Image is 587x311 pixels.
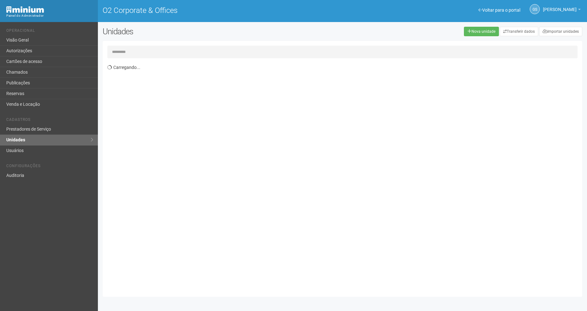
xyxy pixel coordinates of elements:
[103,27,297,36] h2: Unidades
[543,8,581,13] a: [PERSON_NAME]
[6,6,44,13] img: Minium
[6,117,93,124] li: Cadastros
[530,4,540,14] a: GS
[6,164,93,170] li: Configurações
[539,27,582,36] a: Importar unidades
[543,1,577,12] span: Gabriela Souza
[103,6,338,14] h1: O2 Corporate & Offices
[6,13,93,19] div: Painel do Administrador
[6,28,93,35] li: Operacional
[464,27,499,36] a: Nova unidade
[478,8,520,13] a: Voltar para o portal
[500,27,538,36] a: Transferir dados
[107,61,582,292] div: Carregando...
